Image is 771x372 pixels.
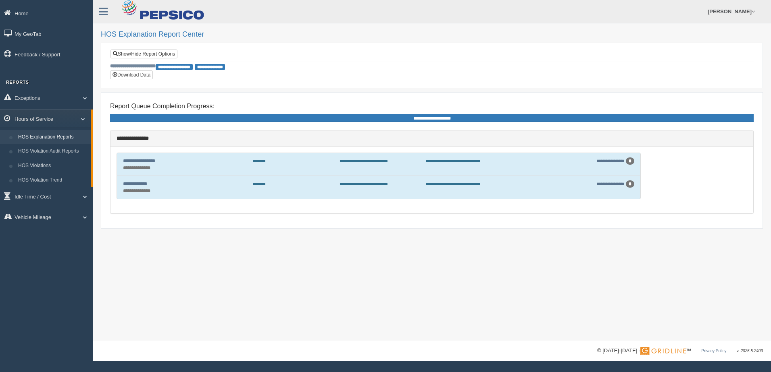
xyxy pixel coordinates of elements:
a: HOS Violation Trend [15,173,91,188]
a: Show/Hide Report Options [110,50,177,58]
h2: HOS Explanation Report Center [101,31,763,39]
h4: Report Queue Completion Progress: [110,103,754,110]
a: HOS Violation Audit Reports [15,144,91,159]
button: Download Data [110,70,153,79]
a: HOS Violations [15,159,91,173]
span: v. 2025.5.2403 [737,349,763,353]
a: Privacy Policy [701,349,726,353]
img: Gridline [640,347,686,355]
a: HOS Explanation Reports [15,130,91,145]
div: © [DATE]-[DATE] - ™ [597,347,763,355]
